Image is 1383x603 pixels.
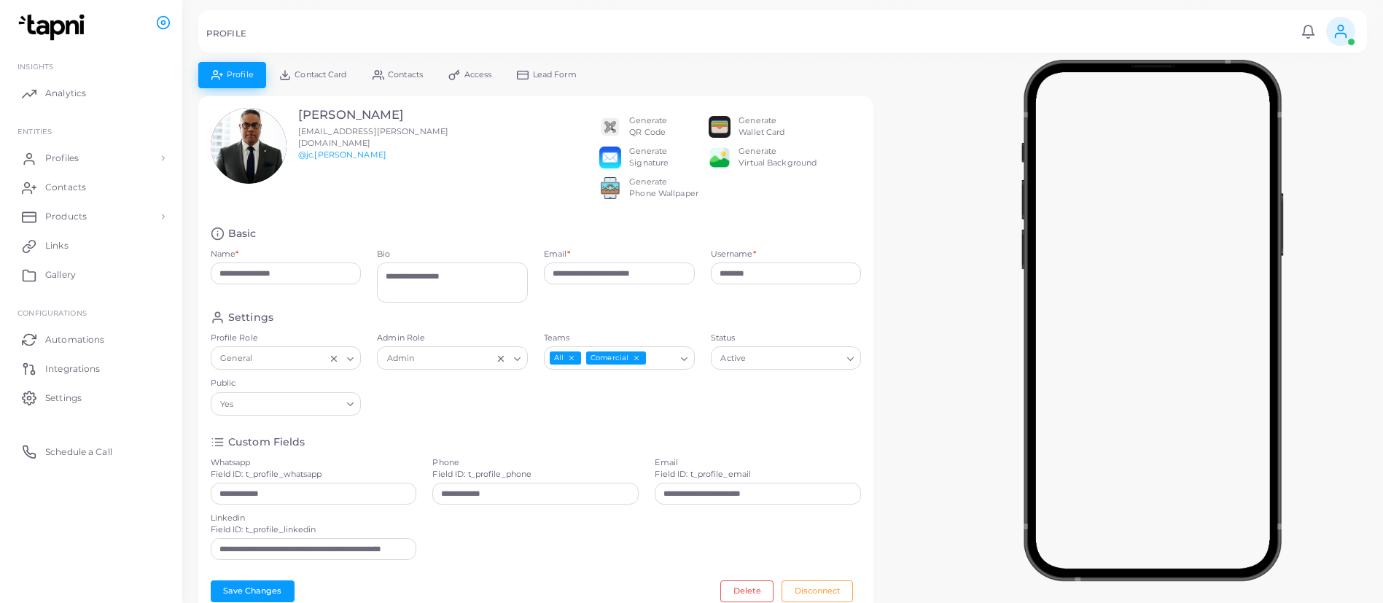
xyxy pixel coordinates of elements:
button: Clear Selected [329,353,339,365]
div: Search for option [211,392,362,416]
div: Search for option [711,346,862,370]
label: Name [211,249,239,260]
span: ENTITIES [17,127,52,136]
h4: Basic [228,227,257,241]
span: Contacts [388,71,423,79]
label: Phone Field ID: t_profile_phone [432,457,531,481]
label: Whatsapp Field ID: t_profile_whatsapp [211,457,322,481]
h3: [PERSON_NAME] [298,108,472,122]
span: General [219,351,254,367]
input: Search for option [749,351,842,367]
a: Gallery [11,260,171,289]
button: Clear Selected [496,353,506,365]
div: Search for option [544,346,695,370]
button: Deselect All [566,353,577,363]
span: All [550,351,581,365]
div: Search for option [377,346,528,370]
label: Email [544,249,570,260]
a: Profiles [11,144,171,173]
input: Search for option [418,351,492,367]
a: Analytics [11,79,171,108]
a: @jc.[PERSON_NAME] [298,149,386,160]
span: Yes [219,397,236,412]
h4: Settings [228,311,273,324]
a: Automations [11,324,171,354]
button: Save Changes [211,580,295,602]
span: Access [464,71,492,79]
span: Lead Form [533,71,577,79]
img: phone-mock.b55596b7.png [1021,60,1283,581]
div: Search for option [211,346,362,370]
button: Disconnect [782,580,853,602]
label: Public [211,378,362,389]
button: Delete [720,580,774,602]
span: [EMAIL_ADDRESS][PERSON_NAME][DOMAIN_NAME] [298,126,448,148]
input: Search for option [237,396,341,412]
h5: PROFILE [206,28,246,39]
a: Products [11,202,171,231]
div: Generate Signature [629,146,669,169]
span: Configurations [17,308,87,317]
div: Generate Virtual Background [739,146,817,169]
div: Generate QR Code [629,115,667,139]
label: Teams [544,332,695,344]
h4: Custom Fields [228,435,305,449]
a: Schedule a Call [11,437,171,466]
span: Active [719,351,748,367]
div: Generate Phone Wallpaper [629,176,698,200]
img: email.png [599,147,621,168]
label: Admin Role [377,332,528,344]
a: Contacts [11,173,171,202]
span: Contacts [45,181,86,194]
img: logo [13,14,94,41]
span: INSIGHTS [17,62,53,71]
a: Integrations [11,354,171,383]
label: Linkedin Field ID: t_profile_linkedin [211,513,316,536]
span: Schedule a Call [45,446,112,459]
span: Links [45,239,69,252]
span: Admin [385,351,416,367]
img: 522fc3d1c3555ff804a1a379a540d0107ed87845162a92721bf5e2ebbcc3ae6c.png [599,177,621,199]
span: Contact Card [295,71,346,79]
span: Integrations [45,362,100,376]
span: Automations [45,333,104,346]
div: Generate Wallet Card [739,115,784,139]
span: Comercial [586,351,646,365]
img: qr2.png [599,116,621,138]
span: Products [45,210,87,223]
label: Email Field ID: t_profile_email [655,457,751,481]
a: Links [11,231,171,260]
span: Profiles [45,152,79,165]
a: Settings [11,383,171,412]
input: Search for option [256,351,325,367]
span: Settings [45,392,82,405]
img: apple-wallet.png [709,116,731,138]
img: e64e04433dee680bcc62d3a6779a8f701ecaf3be228fb80ea91b313d80e16e10.png [709,147,731,168]
input: Search for option [647,351,675,367]
label: Profile Role [211,332,362,344]
span: Analytics [45,87,86,100]
label: Username [711,249,756,260]
button: Deselect Comercial [631,353,642,363]
label: Bio [377,249,528,260]
span: Profile [227,71,254,79]
span: Gallery [45,268,76,281]
label: Status [711,332,862,344]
